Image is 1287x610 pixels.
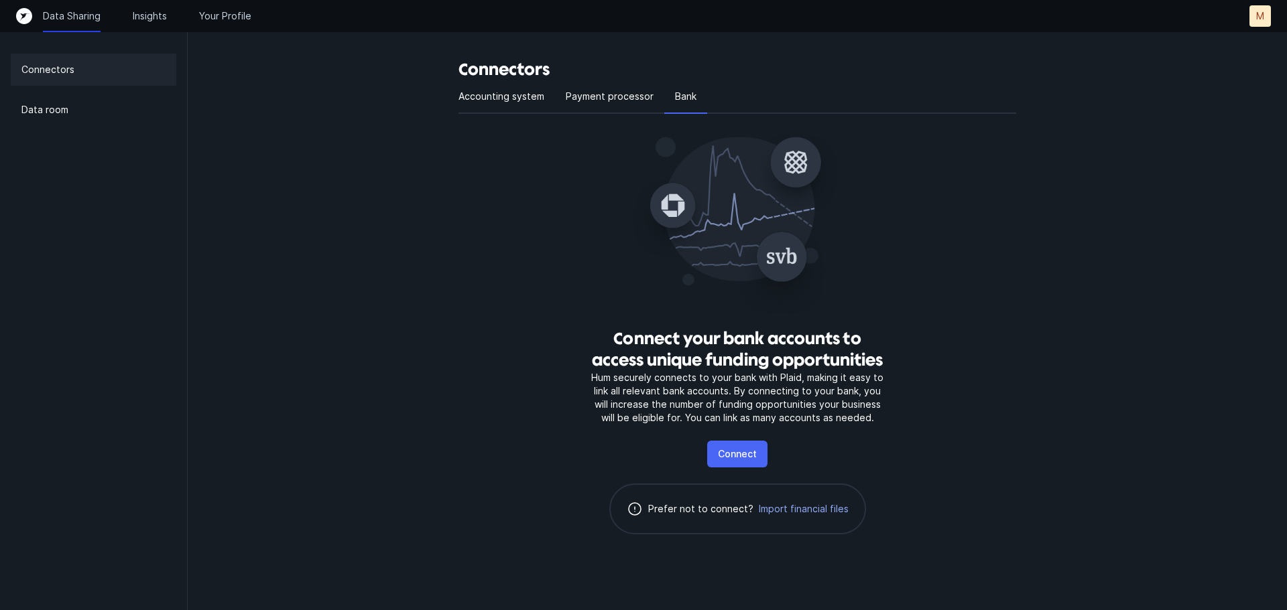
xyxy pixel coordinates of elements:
[707,441,768,467] button: Connect
[21,62,74,78] p: Connectors
[718,446,757,462] p: Connect
[1249,5,1271,27] button: M
[458,59,1016,80] h3: Connectors
[587,328,887,371] h3: Connect your bank accounts to access unique funding opportunities
[566,88,654,104] p: Payment processor
[675,88,696,104] p: Bank
[43,9,101,23] a: Data Sharing
[648,501,753,517] p: Prefer not to connect?
[11,94,176,126] a: Data room
[199,9,251,23] a: Your Profile
[11,54,176,86] a: Connectors
[133,9,167,23] a: Insights
[21,102,68,118] p: Data room
[587,371,887,425] p: Hum securely connects to your bank with Plaid, making it easy to link all relevant bank accounts....
[630,125,845,317] img: Connect your bank accounts to access unique funding opportunities
[458,88,544,104] p: Accounting system
[1256,9,1264,23] p: M
[759,502,849,516] span: Import financial files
